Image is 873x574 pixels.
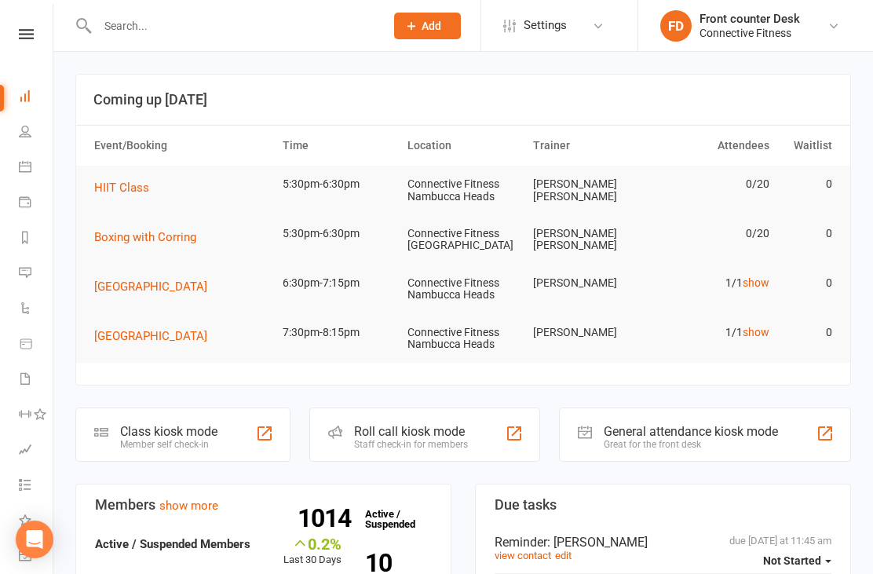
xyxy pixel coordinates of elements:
td: 0 [776,265,839,302]
button: [GEOGRAPHIC_DATA] [94,327,218,345]
td: [PERSON_NAME] [PERSON_NAME] [526,166,652,215]
div: Last 30 Days [283,535,342,569]
td: 5:30pm-6:30pm [276,166,401,203]
span: Not Started [763,554,821,567]
button: HIIT Class [94,178,160,197]
a: show [743,276,769,289]
td: 0 [776,166,839,203]
button: Boxing with Corring [94,228,207,247]
td: 7:30pm-8:15pm [276,314,401,351]
td: 0/20 [651,166,776,203]
div: Roll call kiosk mode [354,424,468,439]
strong: Active / Suspended Members [95,537,250,551]
a: Product Sales [19,327,54,363]
div: Member self check-in [120,439,217,450]
td: Connective Fitness Nambucca Heads [400,166,526,215]
a: Reports [19,221,54,257]
div: Great for the front desk [604,439,778,450]
span: Add [422,20,441,32]
a: 1014Active / Suspended [357,497,426,541]
a: show more [159,499,218,513]
th: Event/Booking [87,126,276,166]
span: Settings [524,8,567,43]
td: 5:30pm-6:30pm [276,215,401,252]
span: [GEOGRAPHIC_DATA] [94,280,207,294]
th: Trainer [526,126,652,166]
button: Add [394,13,461,39]
a: view contact [495,550,551,561]
td: [PERSON_NAME] [PERSON_NAME] [526,215,652,265]
a: What's New [19,504,54,539]
a: Payments [19,186,54,221]
h3: Due tasks [495,497,831,513]
div: 0.2% [283,535,342,552]
span: HIIT Class [94,181,149,195]
td: 1/1 [651,265,776,302]
button: [GEOGRAPHIC_DATA] [94,277,218,296]
th: Waitlist [776,126,839,166]
td: [PERSON_NAME] [526,265,652,302]
div: Open Intercom Messenger [16,521,53,558]
td: 0 [776,215,839,252]
td: Connective Fitness [GEOGRAPHIC_DATA] [400,215,526,265]
td: 0 [776,314,839,351]
div: FD [660,10,692,42]
div: Connective Fitness [699,26,800,40]
td: 1/1 [651,314,776,351]
a: People [19,115,54,151]
span: Boxing with Corring [94,230,196,244]
th: Attendees [651,126,776,166]
h3: Coming up [DATE] [93,92,833,108]
div: Class kiosk mode [120,424,217,439]
a: edit [555,550,572,561]
input: Search... [93,15,374,37]
th: Time [276,126,401,166]
div: Staff check-in for members [354,439,468,450]
a: Assessments [19,433,54,469]
strong: 1014 [298,506,357,530]
div: Front counter Desk [699,12,800,26]
a: Dashboard [19,80,54,115]
h3: Members [95,497,432,513]
td: Connective Fitness Nambucca Heads [400,265,526,314]
td: 0/20 [651,215,776,252]
td: 6:30pm-7:15pm [276,265,401,302]
a: Calendar [19,151,54,186]
div: Reminder [495,535,831,550]
span: : [PERSON_NAME] [547,535,648,550]
div: General attendance kiosk mode [604,424,778,439]
span: [GEOGRAPHIC_DATA] [94,329,207,343]
td: Connective Fitness Nambucca Heads [400,314,526,364]
td: [PERSON_NAME] [526,314,652,351]
th: Location [400,126,526,166]
a: show [743,326,769,338]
